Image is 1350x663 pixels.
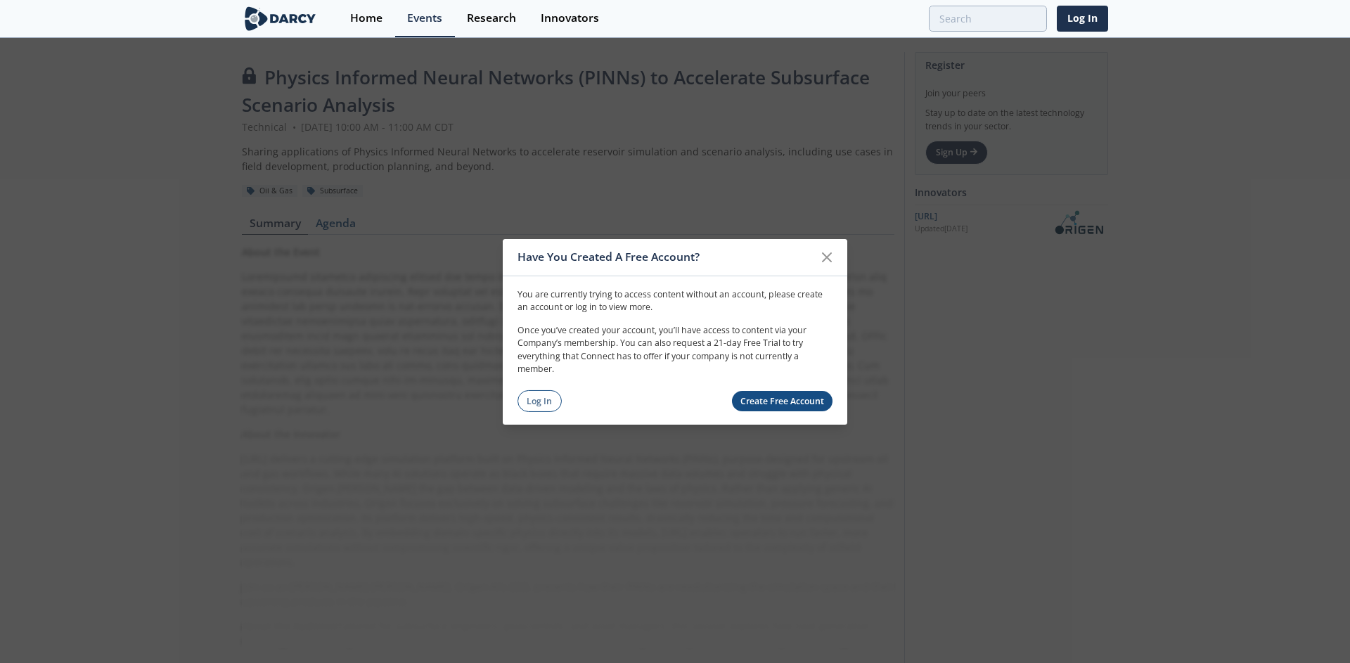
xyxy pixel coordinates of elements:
input: Advanced Search [929,6,1047,32]
a: Create Free Account [732,391,833,411]
a: Log In [1057,6,1108,32]
div: Have You Created A Free Account? [517,244,814,271]
div: Home [350,13,382,24]
p: You are currently trying to access content without an account, please create an account or log in... [517,288,832,314]
p: Once you’ve created your account, you’ll have access to content via your Company’s membership. Yo... [517,324,832,376]
a: Log In [517,390,562,412]
div: Events [407,13,442,24]
div: Innovators [541,13,599,24]
img: logo-wide.svg [242,6,319,31]
div: Research [467,13,516,24]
